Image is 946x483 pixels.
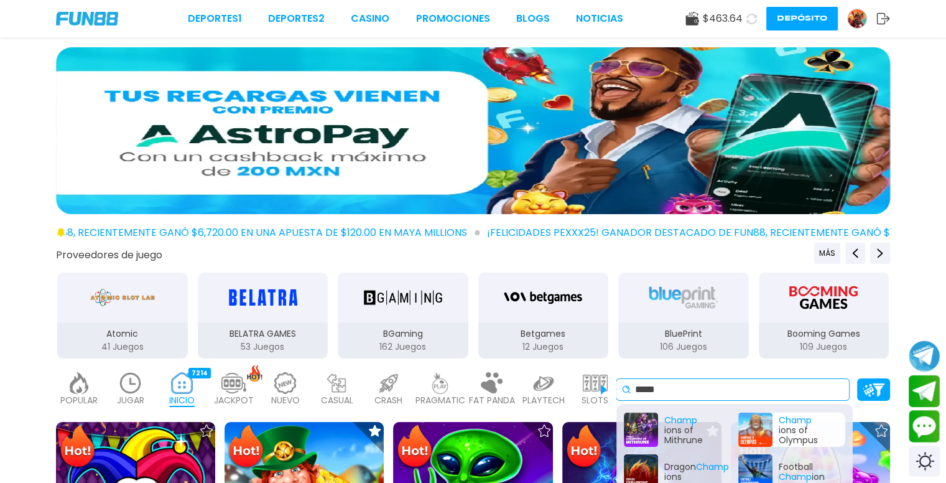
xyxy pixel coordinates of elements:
img: BGaming [364,280,442,315]
p: 109 Juegos [759,340,889,354]
button: Atomic [52,271,193,360]
img: playtech_light.webp [531,372,556,394]
button: Booming Games [754,271,894,360]
img: crash_light.webp [376,372,401,394]
p: CRASH [374,394,402,407]
button: BGaming [333,271,473,360]
p: NUEVO [271,394,300,407]
img: Avatar [848,9,866,28]
a: NOTICIAS [576,11,623,26]
p: 12 Juegos [478,340,609,354]
p: BluePrint [618,327,749,340]
img: jackpot_light.webp [221,372,246,394]
div: Switch theme [909,446,940,477]
img: BELATRA GAMES [223,280,302,315]
img: home_active.webp [170,372,195,394]
a: Promociones [416,11,490,26]
img: fat_panda_light.webp [480,372,504,394]
span: $ 463.64 [703,11,743,26]
p: Atomic [57,327,188,340]
button: Betgames [473,271,614,360]
a: Deportes2 [268,11,325,26]
button: Next providers [870,243,890,264]
img: Hot [563,423,604,472]
img: Hot [57,423,98,472]
a: CASINO [351,11,389,26]
p: POPULAR [60,394,98,407]
img: Atomic [88,280,157,315]
p: PRAGMATIC [415,394,465,407]
p: SLOTS [582,394,608,407]
p: BGaming [338,327,468,340]
img: Company Logo [56,12,118,26]
img: Hot [394,423,435,472]
img: slots_light.webp [583,372,608,394]
p: 162 Juegos [338,340,468,354]
button: Depósito [766,7,838,30]
p: 53 Juegos [198,340,328,354]
p: PLAYTECH [522,394,565,407]
button: Join telegram channel [909,340,940,372]
button: Proveedores de juego [56,248,162,261]
div: 7214 [188,368,211,378]
img: recent_light.webp [118,372,143,394]
a: BLOGS [516,11,550,26]
p: JUGAR [117,394,144,407]
button: Join telegram [909,375,940,408]
button: Previous providers [814,243,840,264]
p: JACKPOT [214,394,254,407]
img: Platform Filter [863,383,884,396]
img: Hot [226,423,266,472]
img: 15% de cash back pagando con AstroPay [56,47,890,214]
img: pragmatic_light.webp [428,372,453,394]
p: 106 Juegos [618,340,749,354]
button: Contact customer service [909,410,940,443]
img: new_light.webp [273,372,298,394]
button: Previous providers [845,243,865,264]
img: Betgames [504,280,582,315]
button: BluePrint [613,271,754,360]
p: 41 Juegos [57,340,188,354]
p: BELATRA GAMES [198,327,328,340]
img: popular_light.webp [67,372,91,394]
img: casual_light.webp [325,372,350,394]
img: hot [247,365,262,382]
p: FAT PANDA [469,394,515,407]
a: Deportes1 [188,11,242,26]
p: CASUAL [321,394,353,407]
img: Booming Games [784,280,863,315]
p: Booming Games [759,327,889,340]
p: INICIO [169,394,195,407]
a: Avatar [847,9,876,29]
button: BELATRA GAMES [193,271,333,360]
img: BluePrint [644,280,723,315]
p: Betgames [478,327,609,340]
